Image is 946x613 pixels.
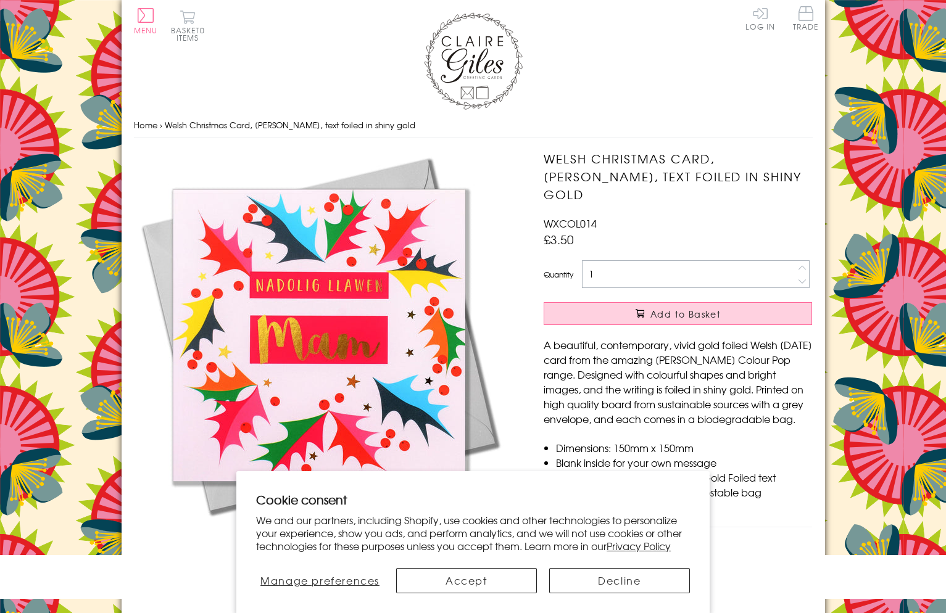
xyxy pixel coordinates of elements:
span: £3.50 [544,231,574,248]
span: Trade [793,6,819,30]
button: Add to Basket [544,302,812,325]
button: Basket0 items [171,10,205,41]
span: Add to Basket [650,308,721,320]
img: Welsh Christmas Card, Mam Bright Holly, text foiled in shiny gold [134,150,504,520]
h1: Welsh Christmas Card, [PERSON_NAME], text foiled in shiny gold [544,150,812,203]
a: Trade [793,6,819,33]
button: Menu [134,8,158,34]
span: Menu [134,25,158,36]
span: Welsh Christmas Card, [PERSON_NAME], text foiled in shiny gold [165,119,415,131]
img: Claire Giles Greetings Cards [424,12,523,110]
button: Accept [396,568,537,593]
nav: breadcrumbs [134,113,813,138]
li: Dimensions: 150mm x 150mm [556,440,812,455]
button: Manage preferences [256,568,384,593]
p: A beautiful, contemporary, vivid gold foiled Welsh [DATE] card from the amazing [PERSON_NAME] Col... [544,337,812,426]
span: › [160,119,162,131]
span: WXCOL014 [544,216,597,231]
label: Quantity [544,269,573,280]
button: Decline [549,568,690,593]
a: Log In [745,6,775,30]
p: We and our partners, including Shopify, use cookies and other technologies to personalize your ex... [256,514,690,552]
h2: Cookie consent [256,491,690,508]
span: 0 items [176,25,205,43]
li: Printed in the U.K with beautiful Gold Foiled text [556,470,812,485]
span: Manage preferences [260,573,380,588]
a: Home [134,119,157,131]
li: Blank inside for your own message [556,455,812,470]
a: Privacy Policy [607,538,671,553]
